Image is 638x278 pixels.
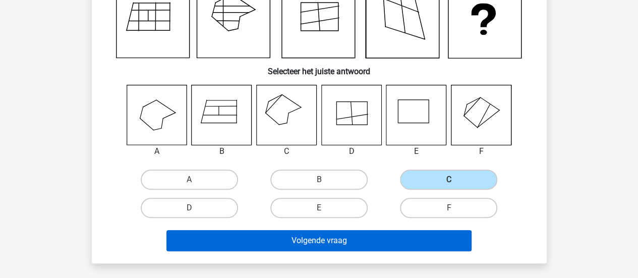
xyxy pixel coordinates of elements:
div: D [314,145,390,157]
div: A [119,145,195,157]
button: Volgende vraag [166,230,472,251]
div: F [443,145,519,157]
label: C [400,170,497,190]
div: C [249,145,325,157]
label: D [141,198,238,218]
label: B [270,170,368,190]
div: E [378,145,454,157]
div: B [184,145,260,157]
label: F [400,198,497,218]
label: E [270,198,368,218]
h6: Selecteer het juiste antwoord [108,59,531,76]
label: A [141,170,238,190]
